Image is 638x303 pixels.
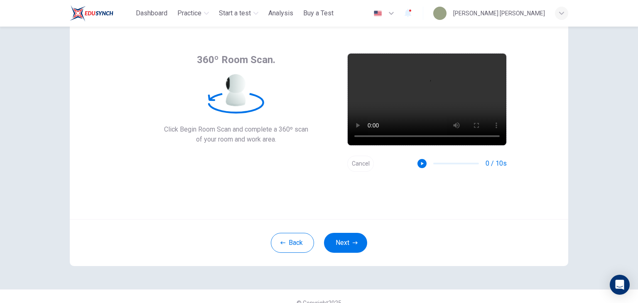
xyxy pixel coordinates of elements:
[265,6,297,21] button: Analysis
[216,6,262,21] button: Start a test
[373,10,383,17] img: en
[177,8,201,18] span: Practice
[70,5,133,22] a: ELTC logo
[174,6,212,21] button: Practice
[219,8,251,18] span: Start a test
[486,159,507,169] span: 0 / 10s
[197,53,275,66] span: 360º Room Scan.
[164,125,308,134] span: Click Begin Room Scan and complete a 360º scan
[268,8,293,18] span: Analysis
[271,233,314,253] button: Back
[300,6,337,21] button: Buy a Test
[136,8,167,18] span: Dashboard
[324,233,367,253] button: Next
[347,156,374,172] button: Cancel
[133,6,171,21] button: Dashboard
[610,275,630,295] div: Open Intercom Messenger
[453,8,545,18] div: [PERSON_NAME] [PERSON_NAME]
[433,7,447,20] img: Profile picture
[164,134,308,144] span: of your room and work area.
[303,8,334,18] span: Buy a Test
[70,5,113,22] img: ELTC logo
